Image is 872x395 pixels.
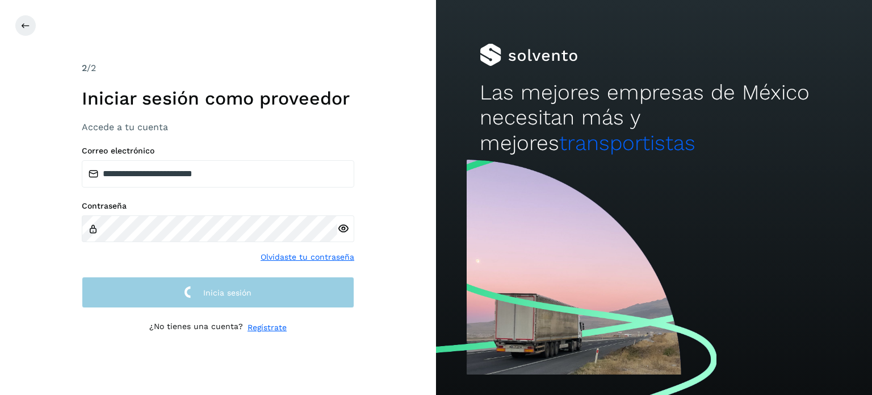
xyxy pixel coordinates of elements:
h3: Accede a tu cuenta [82,122,354,132]
p: ¿No tienes una cuenta? [149,322,243,334]
span: 2 [82,63,87,73]
a: Regístrate [248,322,287,334]
label: Correo electrónico [82,146,354,156]
a: Olvidaste tu contraseña [261,251,354,263]
span: Inicia sesión [203,289,251,297]
label: Contraseña [82,201,354,211]
div: /2 [82,61,354,75]
button: Inicia sesión [82,277,354,308]
h1: Iniciar sesión como proveedor [82,88,354,109]
h2: Las mejores empresas de México necesitan más y mejores [480,80,828,156]
span: transportistas [559,131,695,155]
